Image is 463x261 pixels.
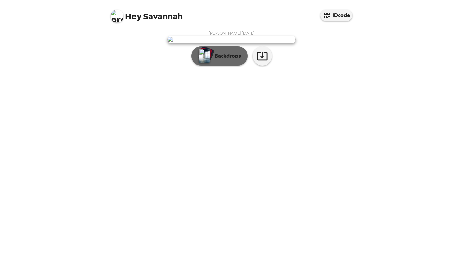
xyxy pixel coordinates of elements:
[125,11,141,22] span: Hey
[111,10,123,22] img: profile pic
[212,52,241,60] p: Backdrops
[191,46,248,66] button: Backdrops
[209,31,255,36] span: [PERSON_NAME] , [DATE]
[167,36,296,43] img: user
[111,6,183,21] span: Savannah
[320,10,352,21] button: IDcode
